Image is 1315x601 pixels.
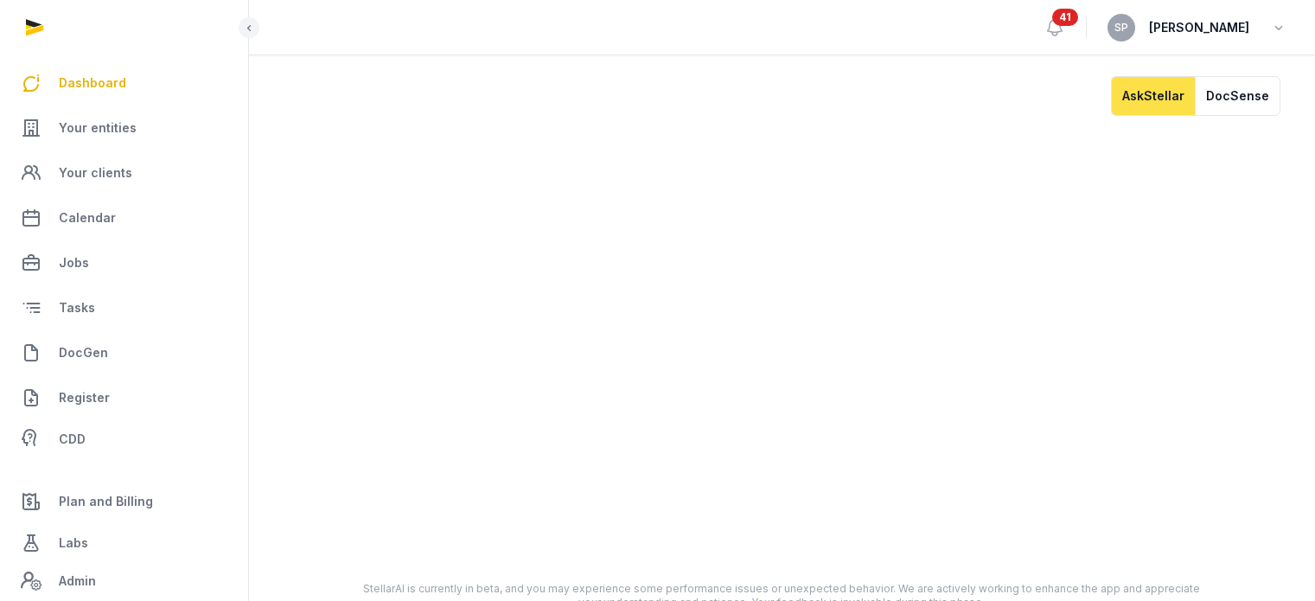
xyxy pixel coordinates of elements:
a: Calendar [14,197,234,239]
span: Calendar [59,208,116,228]
button: SP [1108,14,1135,42]
a: Register [14,377,234,419]
span: Admin [59,571,96,591]
a: Admin [14,564,234,598]
a: Jobs [14,242,234,284]
span: Labs [59,533,88,553]
span: Plan and Billing [59,491,153,512]
span: [PERSON_NAME] [1149,17,1249,38]
a: Your entities [14,107,234,149]
a: Your clients [14,152,234,194]
a: CDD [14,422,234,457]
span: Tasks [59,297,95,318]
span: Your clients [59,163,132,183]
a: Plan and Billing [14,481,234,522]
button: AskStellar [1111,76,1195,116]
a: Labs [14,522,234,564]
span: Dashboard [59,73,126,93]
span: SP [1114,22,1128,33]
span: Your entities [59,118,137,138]
span: Jobs [59,253,89,273]
span: 41 [1052,9,1078,26]
button: DocSense [1195,76,1280,116]
a: Dashboard [14,62,234,104]
span: DocGen [59,342,108,363]
span: CDD [59,429,86,450]
span: Register [59,387,110,408]
a: Tasks [14,287,234,329]
a: DocGen [14,332,234,374]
